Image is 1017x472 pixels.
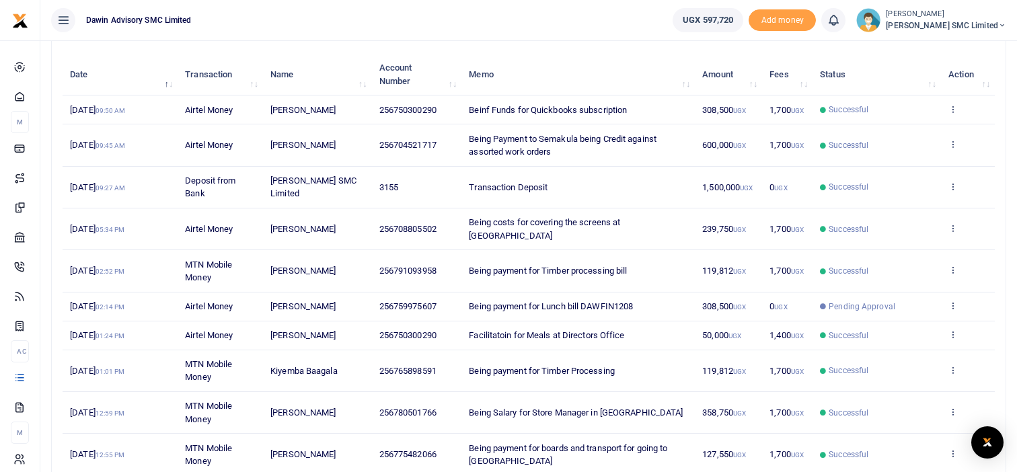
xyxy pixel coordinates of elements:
span: MTN Mobile Money [185,443,232,467]
small: UGX [728,332,741,340]
small: UGX [774,184,787,192]
small: UGX [791,451,804,459]
span: 119,812 [702,266,746,276]
span: Successful [829,407,868,419]
span: Being payment for Timber Processing [469,366,615,376]
a: logo-small logo-large logo-large [12,15,28,25]
small: 09:45 AM [96,142,126,149]
span: Kiyemba Baagala [270,366,338,376]
small: 12:59 PM [96,409,125,417]
span: 50,000 [702,330,741,340]
span: Airtel Money [185,224,233,234]
small: UGX [791,368,804,375]
span: 1,400 [769,330,804,340]
span: 0 [769,182,787,192]
li: M [11,422,29,444]
span: 358,750 [702,407,746,418]
span: Transaction Deposit [469,182,548,192]
small: 09:27 AM [96,184,126,192]
span: Successful [829,181,868,193]
small: 09:50 AM [96,107,126,114]
span: [DATE] [70,266,124,276]
span: [DATE] [70,407,124,418]
span: 119,812 [702,366,746,376]
span: 600,000 [702,140,746,150]
span: 1,700 [769,140,804,150]
span: 256780501766 [379,407,437,418]
span: 256750300290 [379,330,437,340]
th: Status: activate to sort column ascending [813,54,941,95]
span: Dawin Advisory SMC Limited [81,14,197,26]
span: Successful [829,265,868,277]
span: Facilitatoin for Meals at Directors Office [469,330,624,340]
span: 256750300290 [379,105,437,115]
span: Deposit from Bank [185,175,235,199]
span: 256765898591 [379,366,437,376]
span: 1,700 [769,266,804,276]
span: 1,700 [769,366,804,376]
small: UGX [791,107,804,114]
th: Memo: activate to sort column ascending [461,54,695,95]
span: [DATE] [70,330,124,340]
small: UGX [733,268,746,275]
span: 1,700 [769,449,804,459]
a: profile-user [PERSON_NAME] [PERSON_NAME] SMC Limited [856,8,1006,32]
span: Being costs for covering the screens at [GEOGRAPHIC_DATA] [469,217,620,241]
span: Successful [829,104,868,116]
small: 02:14 PM [96,303,125,311]
th: Fees: activate to sort column ascending [762,54,813,95]
th: Name: activate to sort column ascending [263,54,372,95]
span: Pending Approval [829,301,895,313]
span: Being Salary for Store Manager in [GEOGRAPHIC_DATA] [469,407,683,418]
small: UGX [791,142,804,149]
small: 01:24 PM [96,332,125,340]
span: Add money [749,9,816,32]
span: 308,500 [702,301,746,311]
li: Wallet ballance [667,8,749,32]
span: [PERSON_NAME] [270,301,336,311]
small: UGX [733,226,746,233]
span: UGX 597,720 [683,13,733,27]
span: 1,700 [769,105,804,115]
span: 0 [769,301,787,311]
span: 1,700 [769,407,804,418]
th: Transaction: activate to sort column ascending [178,54,263,95]
span: 256708805502 [379,224,437,234]
span: 127,550 [702,449,746,459]
span: 1,700 [769,224,804,234]
span: [PERSON_NAME] [270,330,336,340]
span: Successful [829,223,868,235]
span: 256791093958 [379,266,437,276]
span: 256775482066 [379,449,437,459]
small: 02:52 PM [96,268,125,275]
span: [PERSON_NAME] [270,140,336,150]
span: Being Payment to Semakula being Credit against assorted work orders [469,134,656,157]
small: [PERSON_NAME] [886,9,1006,20]
span: Airtel Money [185,330,233,340]
th: Date: activate to sort column descending [63,54,178,95]
a: Add money [749,14,816,24]
span: Successful [829,448,868,461]
img: profile-user [856,8,880,32]
span: Airtel Money [185,105,233,115]
small: 05:34 PM [96,226,125,233]
small: UGX [733,303,746,311]
small: UGX [733,451,746,459]
small: UGX [791,226,804,233]
small: 01:01 PM [96,368,125,375]
span: [DATE] [70,366,124,376]
span: MTN Mobile Money [185,401,232,424]
div: Open Intercom Messenger [971,426,1004,459]
span: [PERSON_NAME] [270,105,336,115]
small: UGX [733,142,746,149]
small: UGX [733,107,746,114]
span: [DATE] [70,449,124,459]
li: M [11,111,29,133]
span: 308,500 [702,105,746,115]
span: 3155 [379,182,398,192]
small: UGX [733,409,746,417]
span: Beinf Funds for Quickbooks subscription [469,105,627,115]
span: MTN Mobile Money [185,260,232,283]
small: 12:55 PM [96,451,125,459]
img: logo-small [12,13,28,29]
